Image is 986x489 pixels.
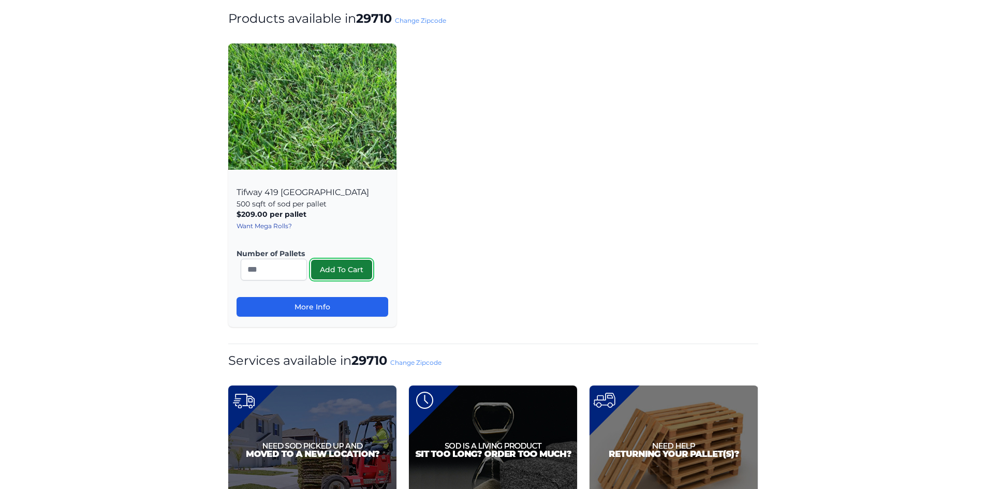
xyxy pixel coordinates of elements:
[228,43,396,170] img: Tifway 419 Bermuda Product Image
[228,352,758,369] h1: Services available in
[390,359,442,366] a: Change Zipcode
[395,17,446,24] a: Change Zipcode
[237,297,388,317] a: More Info
[237,199,388,209] p: 500 sqft of sod per pallet
[351,353,387,368] strong: 29710
[237,222,292,230] a: Want Mega Rolls?
[228,10,758,27] h1: Products available in
[228,176,396,327] div: Tifway 419 [GEOGRAPHIC_DATA]
[311,260,372,279] button: Add To Cart
[356,11,392,26] strong: 29710
[237,248,380,259] label: Number of Pallets
[237,209,388,219] p: $209.00 per pallet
